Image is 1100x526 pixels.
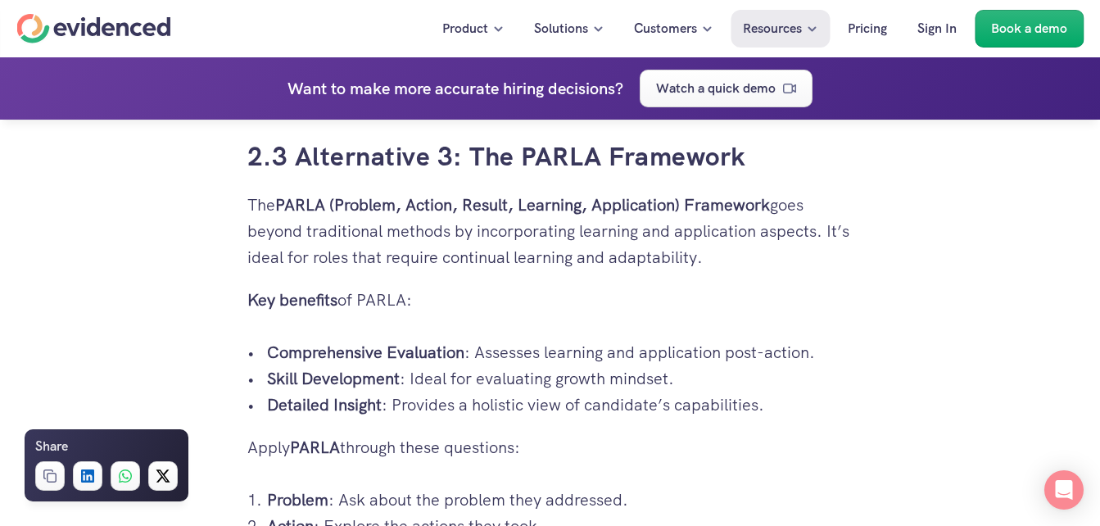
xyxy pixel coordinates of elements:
strong: Comprehensive Evaluation [267,342,464,363]
a: Home [16,14,170,43]
strong: Detailed Insight [267,394,382,415]
p: : Ask about the problem they addressed. [267,487,853,513]
strong: Skill Development [267,368,400,389]
p: Resources [743,18,802,39]
a: Pricing [835,10,899,48]
p: Customers [634,18,697,39]
strong: PARLA (Problem, Action, Result, Learning, Application) Framework [275,194,770,215]
p: : Provides a holistic view of candidate’s capabilities. [267,392,853,418]
strong: Key benefits [247,289,337,311]
a: Sign In [905,10,969,48]
p: : Ideal for evaluating growth mindset. [267,365,853,392]
h6: Share [35,436,68,457]
strong: PARLA [290,437,340,458]
strong: Problem [267,489,328,510]
p: Watch a quick demo [656,78,776,99]
h4: Want to make more accurate hiring decisions? [287,75,623,102]
p: Sign In [917,18,957,39]
a: Book a demo [975,10,1084,48]
a: 2.3 Alternative 3: The PARLA Framework [247,139,746,174]
p: Product [442,18,488,39]
p: The goes beyond traditional methods by incorporating learning and application aspects. It’s ideal... [247,192,853,270]
p: Solutions [534,18,588,39]
p: Pricing [848,18,887,39]
p: of PARLA: [247,287,853,313]
p: Apply through these questions: [247,434,853,460]
a: Watch a quick demo [640,70,813,107]
div: Open Intercom Messenger [1044,470,1084,510]
p: Book a demo [991,18,1067,39]
p: : Assesses learning and application post-action. [267,339,853,365]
